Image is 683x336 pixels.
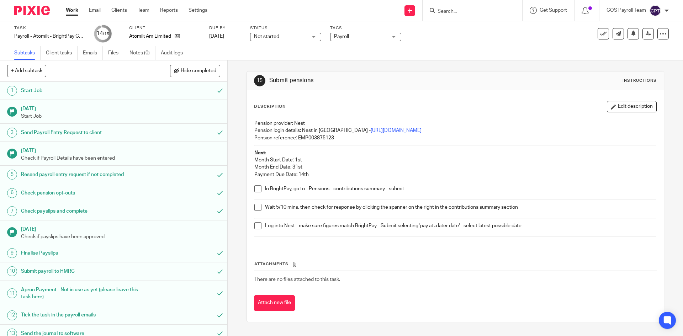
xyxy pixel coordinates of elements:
a: Email [89,7,101,14]
button: + Add subtask [7,65,46,77]
label: Due by [209,25,241,31]
img: svg%3E [650,5,661,16]
div: 14 [96,30,109,38]
input: Search [437,9,501,15]
h1: Tick the task in the payroll emails [21,310,144,320]
a: Subtasks [14,46,41,60]
div: 11 [7,288,17,298]
span: Not started [254,34,279,39]
a: Reports [160,7,178,14]
div: 12 [7,310,17,320]
p: Payment Due Date: 14th [254,171,656,178]
label: Status [250,25,321,31]
span: [DATE] [209,34,224,39]
p: Description [254,104,286,110]
button: Edit description [607,101,657,112]
div: Payroll - Atomik - BrightPay CLOUD - Pay day: 28th - September 2025 [14,33,85,40]
div: Instructions [623,78,657,84]
span: There are no files attached to this task. [254,277,340,282]
div: 3 [7,128,17,138]
u: Nest: [254,150,266,155]
p: Month Start Date: 1st [254,156,656,164]
p: Atomik Am Limited [129,33,171,40]
h1: Submit payroll to HMRC [21,266,144,277]
img: Pixie [14,6,50,15]
div: 15 [254,75,265,86]
span: Hide completed [181,68,216,74]
a: Team [138,7,149,14]
span: Get Support [540,8,567,13]
p: Pension reference: EMP003875123 [254,134,656,142]
p: Start Job [21,113,220,120]
div: 6 [7,188,17,198]
h1: Finalise Payslips [21,248,144,258]
a: Settings [189,7,207,14]
p: In BrightPay, go to - Pensions - contributions summary - submit [265,185,656,192]
h1: [DATE] [21,145,220,154]
a: Clients [111,7,127,14]
a: Files [108,46,124,60]
p: COS Payroll Team [607,7,646,14]
p: Log into Nest - make sure figures match BrightPay - Submit selecting 'pay at a later date' - sele... [265,222,656,229]
h1: [DATE] [21,103,220,112]
a: Work [66,7,78,14]
a: Client tasks [46,46,78,60]
h1: Resend payroll entry request if not completed [21,169,144,180]
a: Audit logs [161,46,188,60]
p: Month End Date: 31st [254,164,656,171]
div: 7 [7,206,17,216]
h1: [DATE] [21,224,220,233]
div: Payroll - Atomik - BrightPay CLOUD - Pay day: [DATE] [14,33,85,40]
h1: Send Payroll Entry Request to client [21,127,144,138]
h1: Submit pensions [269,77,471,84]
label: Tags [330,25,401,31]
div: 10 [7,266,17,276]
h1: Apron Payment - Not in use as yet (please leave this task here) [21,284,144,303]
a: [URL][DOMAIN_NAME] [371,128,422,133]
span: Attachments [254,262,288,266]
h1: Check payslips and complete [21,206,144,217]
h1: Check pension opt-outs [21,188,144,198]
label: Client [129,25,200,31]
div: 5 [7,170,17,180]
span: Payroll [334,34,349,39]
label: Task [14,25,85,31]
p: Check if Payroll Details have been entered [21,155,220,162]
p: Check if payslips have been approved [21,233,220,240]
p: Pension login details: Nest in [GEOGRAPHIC_DATA] - [254,127,656,134]
p: Pension provider: Nest [254,120,656,127]
button: Hide completed [170,65,220,77]
a: Notes (0) [129,46,155,60]
p: Wait 5/10 mins, then check for response by clicking the spanner on the right in the contributions... [265,204,656,211]
small: /15 [103,32,109,36]
div: 1 [7,86,17,96]
button: Attach new file [254,295,295,311]
a: Emails [83,46,103,60]
div: 9 [7,248,17,258]
h1: Start Job [21,85,144,96]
